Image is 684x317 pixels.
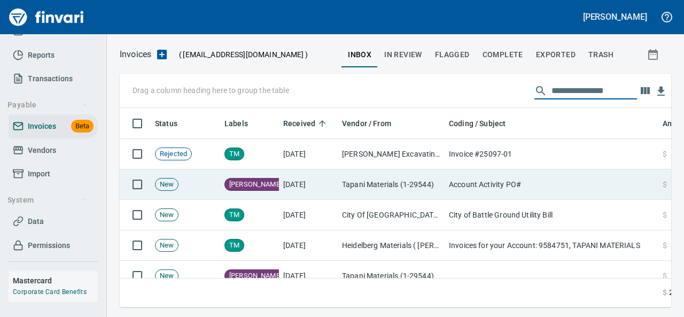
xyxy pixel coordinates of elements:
td: Account Activity PO# [445,169,658,200]
span: Flagged [435,48,470,61]
span: Status [155,117,191,130]
button: Upload an Invoice [151,48,173,61]
td: City of Battle Ground Utility Bill [445,200,658,230]
span: $ [663,270,667,281]
a: Reports [9,43,98,67]
a: Vendors [9,138,98,163]
span: [PERSON_NAME] [225,180,286,190]
nav: breadcrumb [120,48,151,61]
span: $ [663,179,667,190]
button: [PERSON_NAME] [580,9,650,25]
span: Vendor / From [342,117,405,130]
span: inbox [348,48,371,61]
td: Invoices for your Account: 9584751, TAPANI MATERIALS [445,230,658,261]
span: New [156,210,178,220]
span: $ [663,210,667,220]
button: Show invoices within a particular date range [637,45,671,64]
span: New [156,180,178,190]
span: New [156,241,178,251]
span: Rejected [156,149,191,159]
p: Drag a column heading here to group the table [133,85,289,96]
a: Import [9,162,98,186]
span: Coding / Subject [449,117,519,130]
span: Import [28,167,50,181]
h5: [PERSON_NAME] [583,11,647,22]
span: Coding / Subject [449,117,506,130]
span: Received [283,117,329,130]
span: Labels [224,117,248,130]
span: TM [225,241,244,251]
button: Download Table [653,83,669,99]
a: Permissions [9,234,98,258]
td: Invoice #25097-01 [445,139,658,169]
td: [DATE] [279,139,338,169]
a: Transactions [9,67,98,91]
td: Tapani Materials (1-29544) [338,261,445,291]
span: Exported [536,48,576,61]
span: Vendor / From [342,117,391,130]
a: InvoicesBeta [9,114,98,138]
a: Data [9,210,98,234]
span: $ [663,240,667,251]
a: Corporate Card Benefits [13,288,87,296]
td: City Of [GEOGRAPHIC_DATA] (1-10175) [338,200,445,230]
span: Payable [7,98,88,112]
span: [EMAIL_ADDRESS][DOMAIN_NAME] [182,49,305,60]
span: Labels [224,117,262,130]
span: trash [588,48,613,61]
span: Status [155,117,177,130]
button: Payable [3,95,92,115]
p: Invoices [120,48,151,61]
span: $ [663,149,667,159]
span: Received [283,117,315,130]
td: [DATE] [279,230,338,261]
td: Heidelberg Materials ( [PERSON_NAME]) (6-23334) [338,230,445,261]
span: In Review [384,48,422,61]
h6: Mastercard [13,275,98,287]
span: Permissions [28,239,70,252]
span: Invoices [28,120,56,133]
span: TM [225,149,244,159]
span: [PERSON_NAME] [225,271,286,281]
span: Vendors [28,144,56,157]
button: System [3,190,92,210]
td: [PERSON_NAME] Excavating Inc (6-10642) [338,139,445,169]
td: Tapani Materials (1-29544) [338,169,445,200]
span: Reports [28,49,55,62]
span: $ [663,287,667,298]
td: [DATE] [279,169,338,200]
span: System [7,194,88,207]
span: New [156,271,178,281]
button: Choose columns to display [637,83,653,99]
td: [DATE] [279,200,338,230]
td: [DATE] [279,261,338,291]
img: Finvari [6,4,87,30]
span: Transactions [28,72,73,86]
span: Complete [483,48,523,61]
span: TM [225,210,244,220]
span: Beta [71,120,94,133]
p: ( ) [173,49,308,60]
span: Data [28,215,44,228]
